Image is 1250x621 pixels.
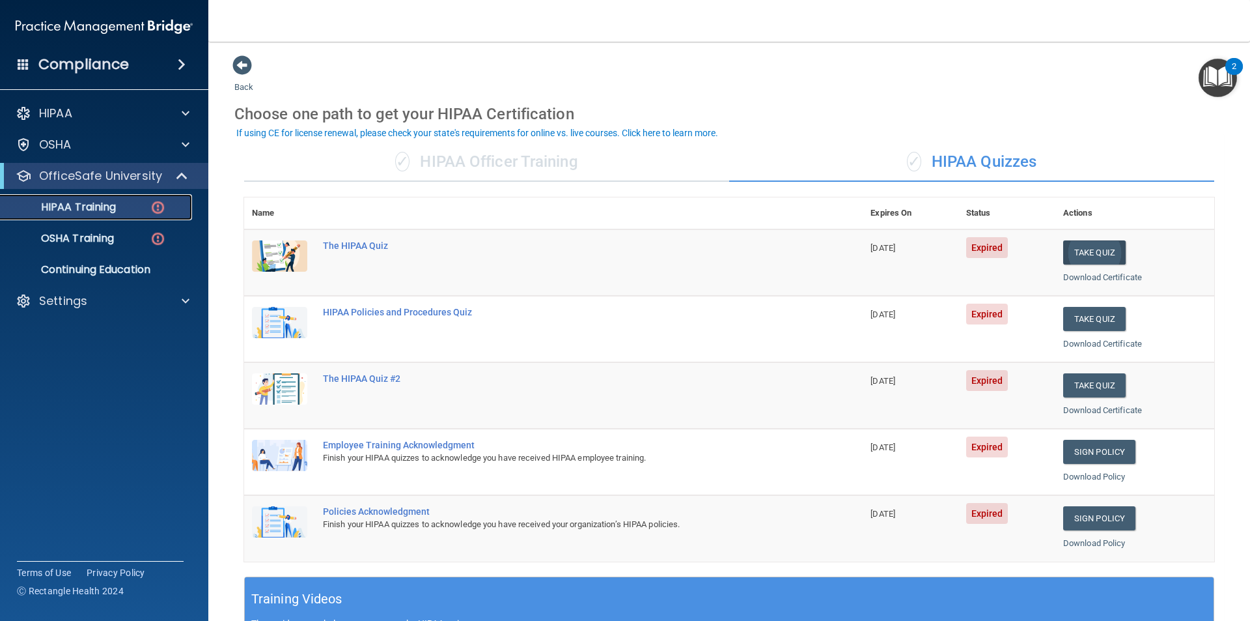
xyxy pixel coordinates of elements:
[38,55,129,74] h4: Compliance
[870,243,895,253] span: [DATE]
[1063,440,1135,464] a: Sign Policy
[966,237,1008,258] span: Expired
[395,152,410,171] span: ✓
[966,437,1008,457] span: Expired
[863,197,958,229] th: Expires On
[234,66,253,92] a: Back
[1063,506,1135,530] a: Sign Policy
[729,143,1214,182] div: HIPAA Quizzes
[870,442,895,452] span: [DATE]
[8,201,116,214] p: HIPAA Training
[1063,307,1126,331] button: Take Quiz
[1063,373,1126,397] button: Take Quiz
[870,376,895,386] span: [DATE]
[1063,405,1142,415] a: Download Certificate
[251,588,342,611] h5: Training Videos
[1063,240,1126,265] button: Take Quiz
[1063,272,1142,282] a: Download Certificate
[244,197,315,229] th: Name
[1055,197,1214,229] th: Actions
[39,293,87,309] p: Settings
[39,106,72,121] p: HIPAA
[323,240,798,251] div: The HIPAA Quiz
[1063,339,1142,349] a: Download Certificate
[234,126,720,139] button: If using CE for license renewal, please check your state's requirements for online vs. live cours...
[1063,538,1126,548] a: Download Policy
[16,168,189,184] a: OfficeSafe University
[323,517,798,532] div: Finish your HIPAA quizzes to acknowledge you have received your organization’s HIPAA policies.
[39,137,72,152] p: OSHA
[16,14,193,40] img: PMB logo
[16,137,189,152] a: OSHA
[1199,59,1237,97] button: Open Resource Center, 2 new notifications
[966,304,1008,325] span: Expired
[1232,66,1236,83] div: 2
[1063,472,1126,482] a: Download Policy
[323,307,798,317] div: HIPAA Policies and Procedures Quiz
[870,509,895,519] span: [DATE]
[958,197,1055,229] th: Status
[966,370,1008,391] span: Expired
[244,143,729,182] div: HIPAA Officer Training
[870,310,895,319] span: [DATE]
[17,585,124,598] span: Ⓒ Rectangle Health 2024
[323,440,798,450] div: Employee Training Acknowledgment
[16,106,189,121] a: HIPAA
[8,232,114,245] p: OSHA Training
[17,566,71,579] a: Terms of Use
[150,231,166,247] img: danger-circle.6113f641.png
[87,566,145,579] a: Privacy Policy
[966,503,1008,524] span: Expired
[8,263,186,276] p: Continuing Education
[323,450,798,466] div: Finish your HIPAA quizzes to acknowledge you have received HIPAA employee training.
[150,199,166,216] img: danger-circle.6113f641.png
[234,95,1224,133] div: Choose one path to get your HIPAA Certification
[39,168,162,184] p: OfficeSafe University
[907,152,921,171] span: ✓
[236,128,718,137] div: If using CE for license renewal, please check your state's requirements for online vs. live cours...
[16,293,189,309] a: Settings
[323,506,798,517] div: Policies Acknowledgment
[323,373,798,384] div: The HIPAA Quiz #2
